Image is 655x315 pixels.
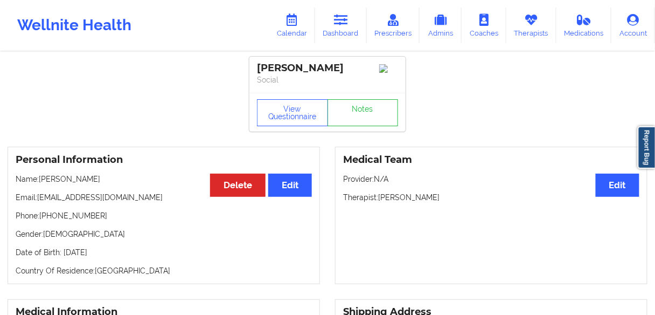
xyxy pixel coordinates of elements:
[462,8,506,43] a: Coaches
[210,174,266,197] button: Delete
[327,99,399,126] a: Notes
[343,192,639,203] p: Therapist: [PERSON_NAME]
[556,8,612,43] a: Medications
[343,174,639,184] p: Provider: N/A
[16,210,312,221] p: Phone: [PHONE_NUMBER]
[379,64,398,73] img: Image%2Fplaceholer-image.png
[367,8,420,43] a: Prescribers
[16,154,312,166] h3: Personal Information
[638,126,655,169] a: Report Bug
[269,8,315,43] a: Calendar
[16,174,312,184] p: Name: [PERSON_NAME]
[315,8,367,43] a: Dashboard
[268,174,312,197] button: Edit
[257,99,328,126] button: View Questionnaire
[257,74,398,85] p: Social
[420,8,462,43] a: Admins
[611,8,655,43] a: Account
[16,229,312,239] p: Gender: [DEMOGRAPHIC_DATA]
[506,8,556,43] a: Therapists
[257,62,398,74] div: [PERSON_NAME]
[16,247,312,258] p: Date of Birth: [DATE]
[596,174,639,197] button: Edit
[16,265,312,276] p: Country Of Residence: [GEOGRAPHIC_DATA]
[16,192,312,203] p: Email: [EMAIL_ADDRESS][DOMAIN_NAME]
[343,154,639,166] h3: Medical Team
